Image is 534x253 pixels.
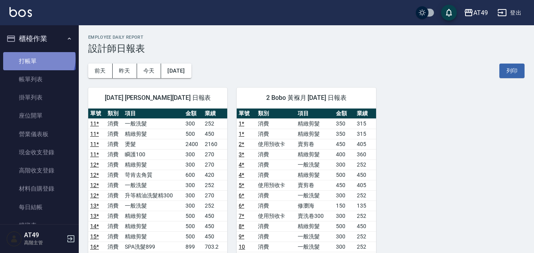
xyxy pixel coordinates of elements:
td: 450 [334,139,355,149]
td: 精緻剪髮 [123,221,183,231]
td: 300 [334,231,355,242]
a: 現金收支登錄 [3,143,76,161]
td: 500 [334,170,355,180]
td: 300 [334,159,355,170]
td: 消費 [106,190,123,201]
td: 450 [203,129,228,139]
td: 消費 [106,139,123,149]
td: 135 [355,201,376,211]
span: [DATE] [PERSON_NAME][DATE] 日報表 [98,94,218,102]
a: 材料自購登錄 [3,180,76,198]
td: 一般洗髮 [296,159,334,170]
td: 使用預收卡 [256,180,296,190]
td: 精緻剪髮 [123,129,183,139]
th: 業績 [203,109,228,119]
td: 消費 [106,242,123,252]
td: 消費 [256,201,296,211]
td: 精緻剪髮 [296,149,334,159]
td: 500 [184,211,203,221]
td: 500 [184,221,203,231]
td: 405 [355,139,376,149]
td: 252 [355,242,376,252]
div: AT49 [473,8,488,18]
td: 450 [355,170,376,180]
button: 列印 [499,64,525,78]
th: 類別 [256,109,296,119]
td: 350 [334,129,355,139]
td: 一般洗髮 [123,201,183,211]
button: AT49 [461,5,491,21]
th: 單號 [237,109,256,119]
td: 一般洗髮 [296,190,334,201]
td: 300 [184,190,203,201]
td: 精緻剪髮 [123,211,183,221]
button: 前天 [88,64,113,78]
td: 899 [184,242,203,252]
td: 252 [203,118,228,129]
td: 252 [355,211,376,221]
td: 300 [184,201,203,211]
td: 消費 [106,170,123,180]
td: 賣剪卷 [296,180,334,190]
td: 消費 [106,159,123,170]
td: 苛肯去角質 [123,170,183,180]
td: 300 [334,211,355,221]
td: 300 [184,159,203,170]
td: 300 [184,149,203,159]
td: 一般洗髮 [296,242,334,252]
a: 排班表 [3,216,76,234]
p: 高階主管 [24,239,64,246]
td: 2400 [184,139,203,149]
img: Logo [9,7,32,17]
a: 10 [239,244,245,250]
a: 每日結帳 [3,198,76,216]
td: 400 [334,149,355,159]
td: 使用預收卡 [256,139,296,149]
th: 項目 [123,109,183,119]
td: 精緻剪髮 [296,129,334,139]
td: 300 [184,118,203,129]
td: 精緻剪髮 [123,231,183,242]
button: 昨天 [113,64,137,78]
td: 315 [355,129,376,139]
a: 座位開單 [3,107,76,125]
td: 修瀏海 [296,201,334,211]
td: 315 [355,118,376,129]
td: 350 [334,118,355,129]
h5: AT49 [24,231,64,239]
td: 消費 [106,129,123,139]
td: 瞬護100 [123,149,183,159]
td: 消費 [256,242,296,252]
img: Person [6,231,22,247]
td: 252 [203,180,228,190]
td: 2160 [203,139,228,149]
button: 今天 [137,64,161,78]
button: 登出 [494,6,525,20]
td: 消費 [256,118,296,129]
a: 掛單列表 [3,88,76,107]
td: 252 [355,159,376,170]
td: 360 [355,149,376,159]
td: 270 [203,159,228,170]
a: 打帳單 [3,52,76,70]
td: 燙髮 [123,139,183,149]
td: 500 [184,231,203,242]
td: 消費 [106,180,123,190]
td: 一般洗髮 [123,180,183,190]
td: 精緻剪髮 [296,170,334,180]
td: 消費 [106,201,123,211]
td: SPA洗髮899 [123,242,183,252]
td: 450 [355,221,376,231]
td: 消費 [256,190,296,201]
td: 150 [334,201,355,211]
button: save [441,5,457,21]
td: 消費 [106,118,123,129]
td: 600 [184,170,203,180]
td: 450 [203,231,228,242]
a: 高階收支登錄 [3,161,76,180]
th: 金額 [334,109,355,119]
td: 252 [355,190,376,201]
h2: Employee Daily Report [88,35,525,40]
td: 消費 [256,149,296,159]
td: 消費 [106,221,123,231]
